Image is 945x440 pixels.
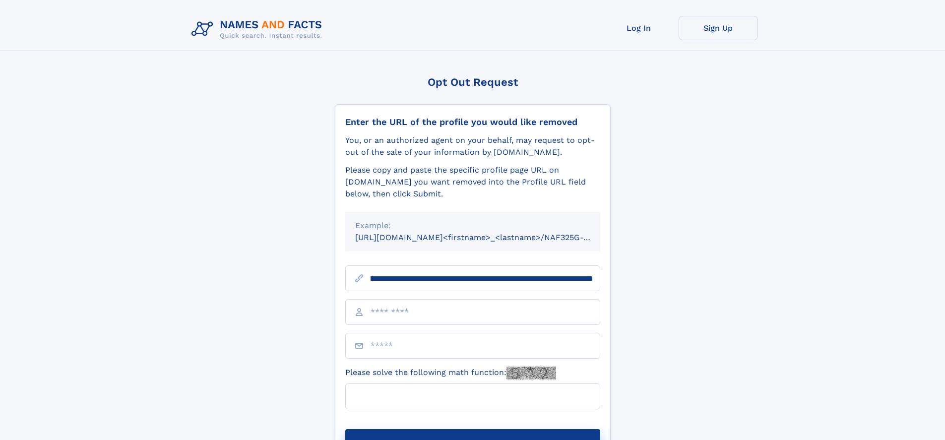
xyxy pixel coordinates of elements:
[345,134,600,158] div: You, or an authorized agent on your behalf, may request to opt-out of the sale of your informatio...
[335,76,611,88] div: Opt Out Request
[345,164,600,200] div: Please copy and paste the specific profile page URL on [DOMAIN_NAME] you want removed into the Pr...
[345,367,556,379] label: Please solve the following math function:
[188,16,330,43] img: Logo Names and Facts
[679,16,758,40] a: Sign Up
[355,233,619,242] small: [URL][DOMAIN_NAME]<firstname>_<lastname>/NAF325G-xxxxxxxx
[599,16,679,40] a: Log In
[345,117,600,127] div: Enter the URL of the profile you would like removed
[355,220,590,232] div: Example:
